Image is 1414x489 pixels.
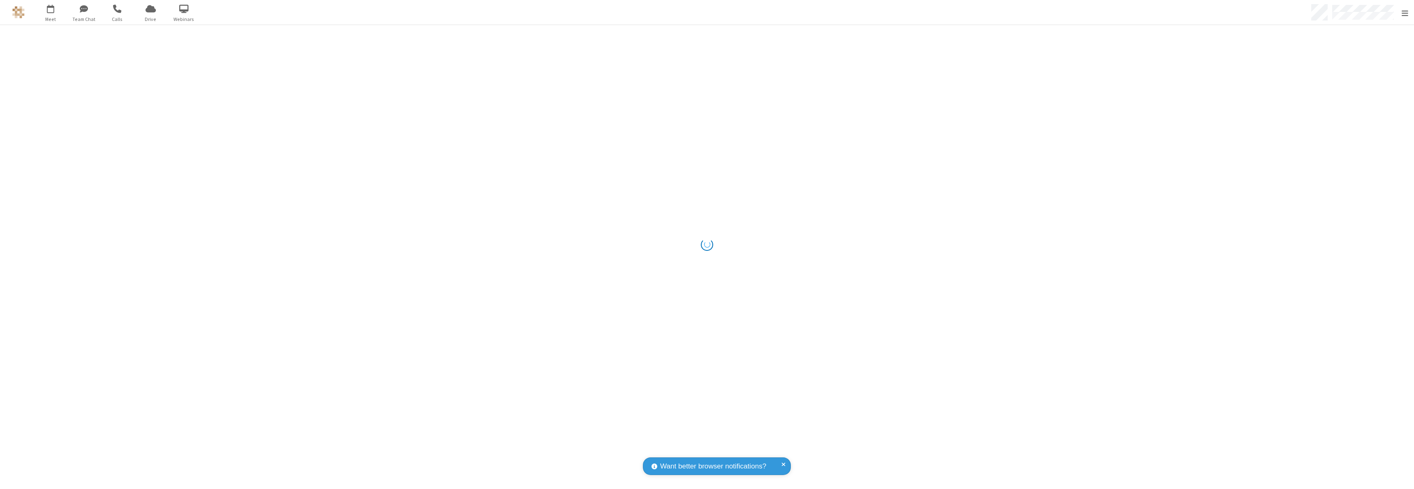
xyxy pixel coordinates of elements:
[660,461,766,472] span: Want better browser notifications?
[102,16,133,23] span: Calls
[12,6,25,18] img: QA Selenium DO NOT DELETE OR CHANGE
[69,16,99,23] span: Team Chat
[135,16,166,23] span: Drive
[35,16,66,23] span: Meet
[169,16,199,23] span: Webinars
